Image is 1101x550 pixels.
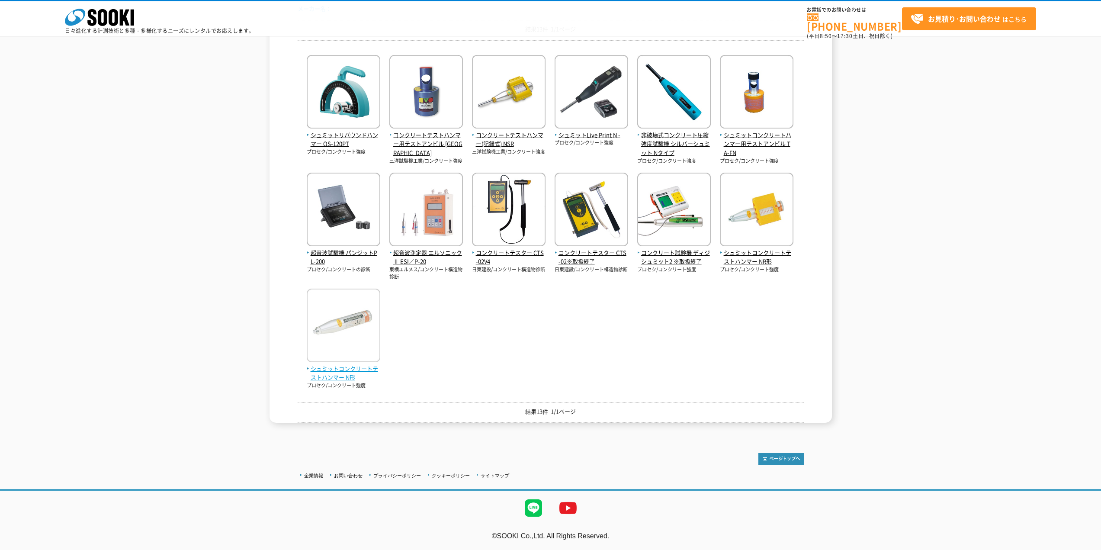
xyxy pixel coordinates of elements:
[307,239,380,266] a: 超音波試験機 パンジットPL-200
[807,7,902,13] span: お電話でのお問い合わせは
[637,248,711,267] span: コンクリート試験機 ディジシュミット2 ※取扱終了
[65,28,254,33] p: 日々進化する計測技術と多種・多様化するニーズにレンタルでお応えします。
[551,491,585,525] img: YouTube
[720,55,793,131] img: TA-FN
[555,173,628,248] img: CTS-02※取扱終了
[472,248,546,267] span: コンクリートテスター CTS-02V4
[837,32,853,40] span: 17:30
[902,7,1036,30] a: お見積り･お問い合わせはこちら
[720,173,793,248] img: NR形
[472,266,546,273] p: 日東建設/コンクリート構造物診断
[758,453,804,465] img: トップページへ
[307,382,380,389] p: プロセク/コンクリート強度
[472,173,546,248] img: CTS-02V4
[307,355,380,382] a: シュミットコンクリートテストハンマー N形
[472,55,546,131] img: NSR
[307,131,380,149] span: シュミットリバウンドハンマー OS-120PT
[516,491,551,525] img: LINE
[555,55,628,131] img: -
[720,248,793,267] span: シュミットコンクリートテストハンマー NR形
[637,266,711,273] p: プロセク/コンクリート強度
[820,32,832,40] span: 8:50
[720,239,793,266] a: シュミットコンクリートテストハンマー NR形
[555,248,628,267] span: コンクリートテスター CTS-02※取扱終了
[720,122,793,158] a: シュミットコンクリートハンマー用テストアンビル TA-FN
[307,266,380,273] p: プロセク/コンクリートの診断
[307,364,380,383] span: シュミットコンクリートテストハンマー N形
[637,131,711,158] span: 非破壊式コンクリート圧縮強度試験機 シルバーシュミット Nタイプ
[555,122,628,140] a: シュミットLive Print N -
[472,148,546,156] p: 三洋試験機工業/コンクリート強度
[307,173,380,248] img: パンジットPL-200
[307,248,380,267] span: 超音波試験機 パンジットPL-200
[389,266,463,280] p: 東横エルメス/コンクリート構造物診断
[555,239,628,266] a: コンクリートテスター CTS-02※取扱終了
[472,239,546,266] a: コンクリートテスター CTS-02V4
[637,122,711,158] a: 非破壊式コンクリート圧縮強度試験機 シルバーシュミット Nタイプ
[307,148,380,156] p: プロセク/コンクリート強度
[307,289,380,364] img: N形
[720,266,793,273] p: プロセク/コンクリート強度
[637,55,711,131] img: シルバーシュミット Nタイプ
[389,158,463,165] p: 三洋試験機工業/コンクリート強度
[389,55,463,131] img: CA
[555,131,628,140] span: シュミットLive Print N -
[637,158,711,165] p: プロセク/コンクリート強度
[1068,541,1101,549] a: テストMail
[389,248,463,267] span: 超音波測定器 エルソニックⅡ ESI／P-20
[807,13,902,31] a: [PHONE_NUMBER]
[637,239,711,266] a: コンクリート試験機 ディジシュミット2 ※取扱終了
[911,13,1027,26] span: はこちら
[298,407,804,416] p: 結果13件 1/1ページ
[555,139,628,147] p: プロセク/コンクリート強度
[928,13,1001,24] strong: お見積り･お問い合わせ
[334,473,363,478] a: お問い合わせ
[307,55,380,131] img: OS-120PT
[389,122,463,158] a: コンクリートテストハンマー用テストアンビル [GEOGRAPHIC_DATA]
[389,131,463,158] span: コンクリートテストハンマー用テストアンビル [GEOGRAPHIC_DATA]
[472,122,546,148] a: コンクリートテストハンマー(記録式) NSR
[373,473,421,478] a: プライバシーポリシー
[472,131,546,149] span: コンクリートテストハンマー(記録式) NSR
[481,473,509,478] a: サイトマップ
[389,173,463,248] img: エルソニックⅡ ESI／P-20
[432,473,470,478] a: クッキーポリシー
[304,473,323,478] a: 企業情報
[807,32,892,40] span: (平日 ～ 土日、祝日除く)
[720,158,793,165] p: プロセク/コンクリート強度
[720,131,793,158] span: シュミットコンクリートハンマー用テストアンビル TA-FN
[637,173,711,248] img: ディジシュミット2 ※取扱終了
[555,266,628,273] p: 日東建設/コンクリート構造物診断
[389,239,463,266] a: 超音波測定器 エルソニックⅡ ESI／P-20
[307,122,380,148] a: シュミットリバウンドハンマー OS-120PT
